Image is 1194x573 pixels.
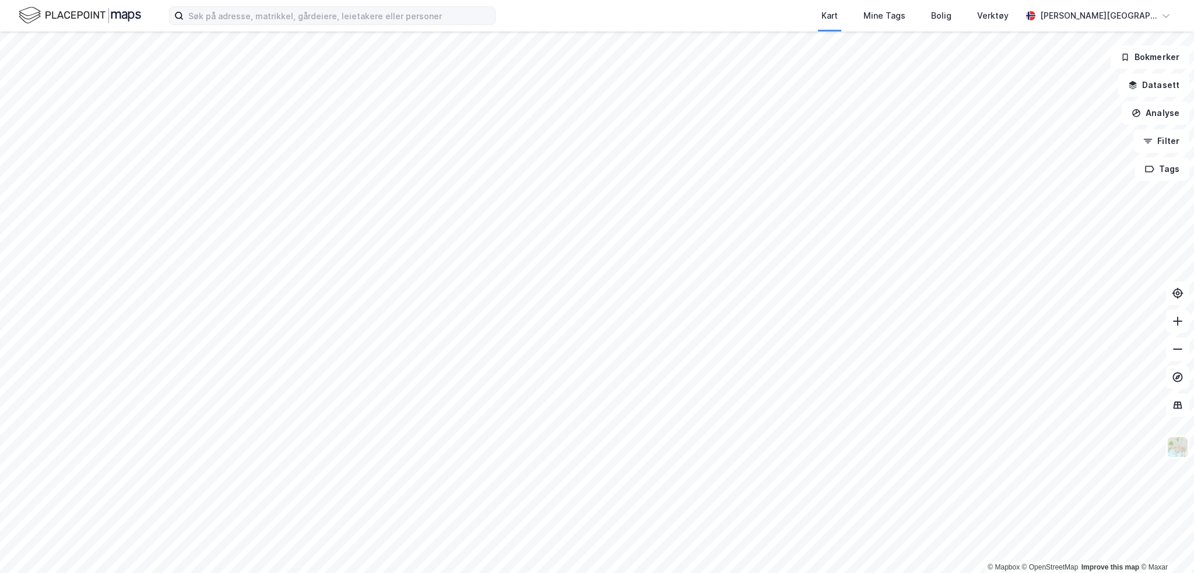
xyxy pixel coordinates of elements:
img: Z [1167,436,1189,458]
a: Mapbox [988,563,1020,571]
div: Verktøy [977,9,1009,23]
a: Improve this map [1081,563,1139,571]
button: Datasett [1118,73,1189,97]
a: OpenStreetMap [1022,563,1079,571]
div: Bolig [931,9,951,23]
iframe: Chat Widget [1136,517,1194,573]
button: Analyse [1122,101,1189,125]
img: logo.f888ab2527a4732fd821a326f86c7f29.svg [19,5,141,26]
div: Kart [821,9,838,23]
div: Kontrollprogram for chat [1136,517,1194,573]
div: Mine Tags [863,9,905,23]
button: Tags [1135,157,1189,181]
button: Bokmerker [1111,45,1189,69]
button: Filter [1133,129,1189,153]
input: Søk på adresse, matrikkel, gårdeiere, leietakere eller personer [184,7,495,24]
div: [PERSON_NAME][GEOGRAPHIC_DATA] [1040,9,1157,23]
